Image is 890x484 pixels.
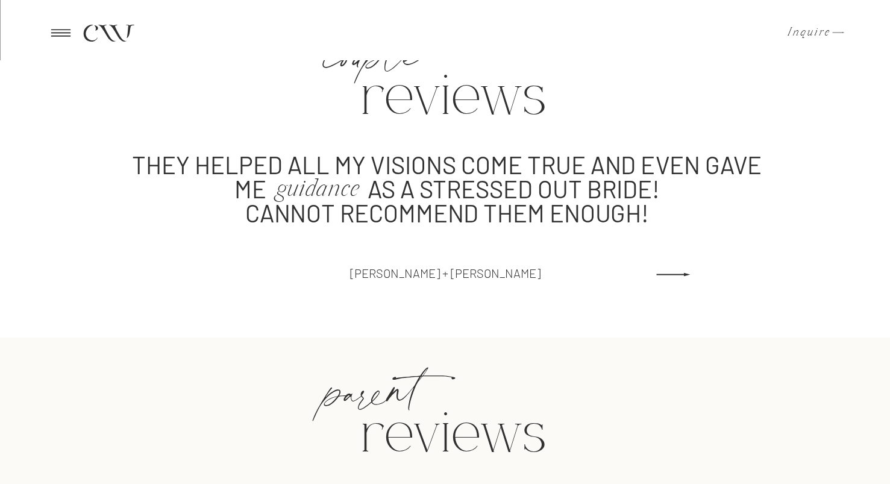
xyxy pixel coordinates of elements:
h2: guidance [3,178,633,285]
a: Inquire [788,27,823,39]
h1: parent [325,367,414,409]
a: CW [83,22,133,43]
h2: They helped all my visions come true and even gave me as a stressed out bride! Cannot recommend t... [132,152,762,260]
h2: reviews [342,415,566,461]
h1: couple [325,30,414,72]
h2: reviews [342,77,566,124]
